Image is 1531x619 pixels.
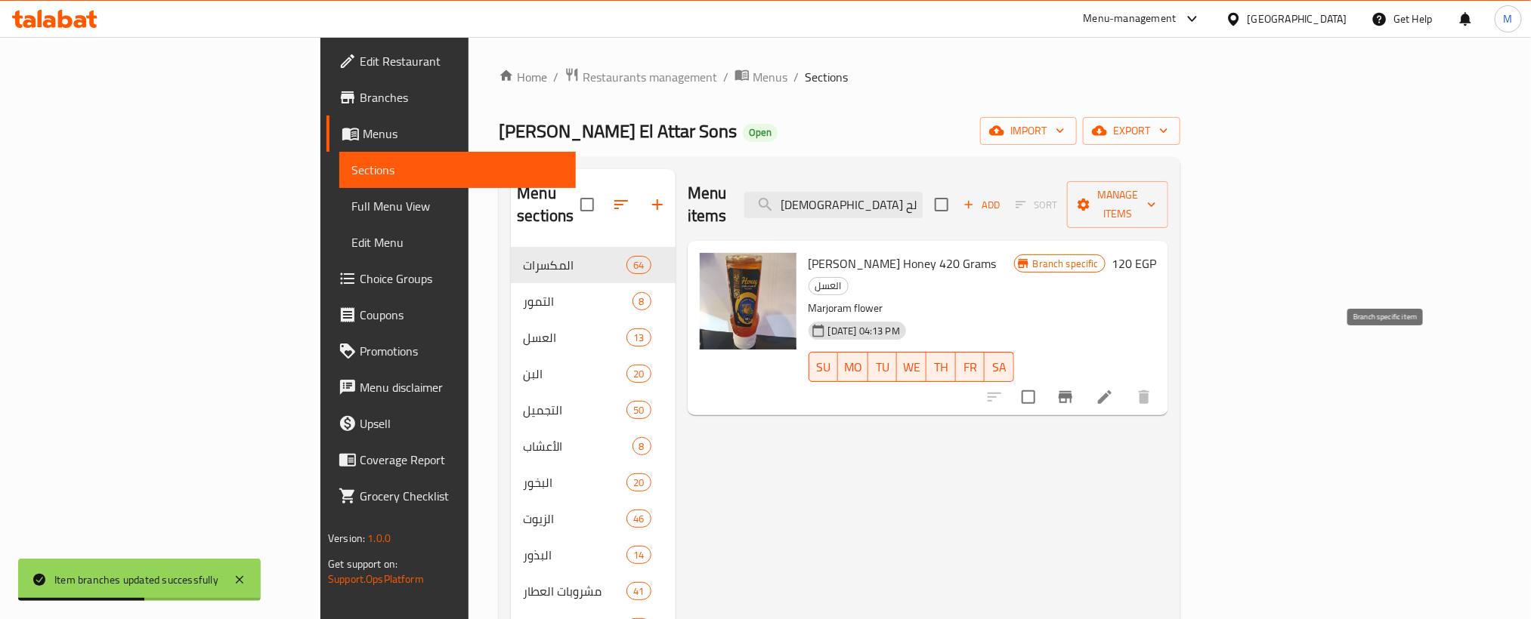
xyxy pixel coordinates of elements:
span: 64 [627,258,650,273]
div: items [626,256,651,274]
div: مشروبات العطار41 [511,573,675,609]
nav: breadcrumb [499,67,1180,87]
button: FR [956,352,985,382]
span: export [1095,122,1168,140]
a: Support.OpsPlatform [328,569,424,589]
div: items [626,328,651,346]
div: items [626,510,651,528]
span: Sort sections [603,186,639,223]
span: البذور [523,546,626,564]
a: Coupons [326,297,576,333]
input: search [744,192,923,218]
span: Get support on: [328,554,397,574]
span: Select all sections [571,189,603,220]
span: 8 [633,294,651,309]
span: 1.0.0 [367,528,391,548]
button: WE [897,352,926,382]
span: Open [743,126,778,139]
span: 50 [627,403,650,417]
span: M [1504,11,1513,27]
a: Edit Restaurant [326,43,576,79]
span: Menus [753,68,787,86]
span: العسل [523,328,626,346]
div: مشروبات العطار [523,582,626,600]
span: Upsell [360,414,564,433]
span: Select to update [1013,381,1044,413]
li: / [723,68,728,86]
span: 41 [627,584,650,599]
div: البذور14 [511,537,675,573]
div: الزيوت46 [511,500,675,537]
span: Menu disclaimer [360,378,564,396]
p: Marjoram flower [809,299,1014,318]
h6: 120 EGP [1112,253,1156,274]
span: العسل [809,277,848,294]
button: delete [1126,379,1162,415]
button: Manage items [1067,181,1168,228]
a: Promotions [326,333,576,369]
span: SA [991,356,1007,378]
span: 20 [627,367,650,381]
a: Menus [326,115,576,152]
a: Choice Groups [326,260,576,297]
button: TH [926,352,955,382]
span: Choice Groups [360,269,564,288]
span: [PERSON_NAME] El Attar Sons [499,114,737,148]
span: WE [903,356,920,378]
div: [GEOGRAPHIC_DATA] [1248,11,1347,27]
span: [PERSON_NAME] Honey 420 Grams [809,252,997,275]
a: Menus [735,67,787,87]
span: Add item [957,193,1006,217]
button: Branch-specific-item [1047,379,1084,415]
button: Add section [639,186,676,223]
button: TU [868,352,897,382]
span: Select section [926,189,957,220]
a: Sections [339,152,576,188]
span: TU [874,356,891,378]
img: Elsaleh Marjoram Honey 420 Grams [700,253,796,350]
div: الأعشاب [523,437,632,455]
span: Restaurants management [583,68,717,86]
span: Menus [363,125,564,143]
a: Restaurants management [564,67,717,87]
div: Open [743,124,778,142]
span: البخور [523,473,626,491]
span: 20 [627,476,650,490]
div: items [626,401,651,419]
span: 14 [627,548,650,562]
button: SA [985,352,1013,382]
button: export [1083,117,1180,145]
a: Grocery Checklist [326,478,576,514]
a: Full Menu View [339,188,576,224]
span: المكسرات [523,256,626,274]
span: Version: [328,528,365,548]
div: items [626,365,651,383]
div: العسل [809,277,849,295]
a: Edit menu item [1096,388,1114,406]
a: Upsell [326,405,576,442]
span: SU [815,356,832,378]
span: [DATE] 04:13 PM [822,324,906,338]
button: SU [809,352,838,382]
span: 8 [633,439,651,454]
span: TH [933,356,949,378]
a: Menu disclaimer [326,369,576,405]
div: items [633,292,651,310]
div: الأعشاب8 [511,428,675,464]
span: Sections [351,161,564,179]
div: التمور [523,292,632,310]
div: items [626,473,651,491]
div: الزيوت [523,510,626,528]
span: البن [523,365,626,383]
span: Add [961,196,1002,214]
span: Sections [805,68,848,86]
div: البن20 [511,356,675,392]
span: Branch specific [1027,257,1105,271]
span: Edit Menu [351,233,564,251]
div: items [633,437,651,455]
span: التجميل [523,401,626,419]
